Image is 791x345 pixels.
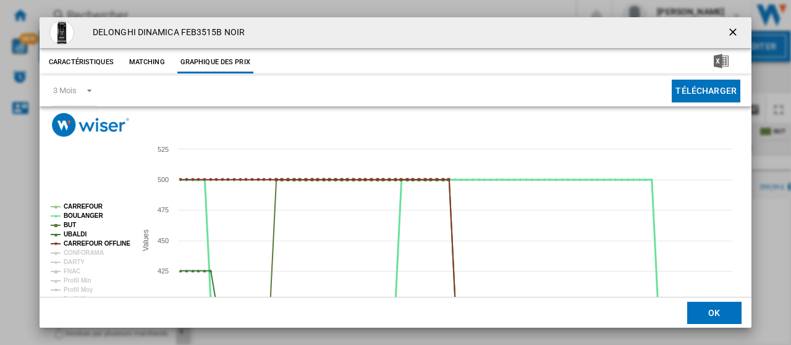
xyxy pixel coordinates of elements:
[46,51,117,73] button: Caractéristiques
[64,268,80,275] tspan: FNAC
[64,240,130,247] tspan: CARREFOUR OFFLINE
[687,302,742,324] button: OK
[727,26,742,41] ng-md-icon: getI18NText('BUTTONS.CLOSE_DIALOG')
[53,86,76,95] div: 3 Mois
[64,231,87,238] tspan: UBALDI
[158,146,169,153] tspan: 525
[49,20,74,45] img: G_708700_A.jpg
[158,267,169,275] tspan: 425
[158,237,169,244] tspan: 450
[120,51,174,73] button: Matching
[64,277,91,284] tspan: Profil Min
[64,212,103,219] tspan: BOULANGER
[64,286,93,293] tspan: Profil Moy
[694,51,748,73] button: Télécharger au format Excel
[177,51,253,73] button: Graphique des prix
[64,222,76,228] tspan: BUT
[64,259,85,265] tspan: DARTY
[87,27,245,39] h4: DELONGHI DINAMICA FEB3515B NOIR
[64,203,103,210] tspan: CARREFOUR
[158,206,169,214] tspan: 475
[40,17,751,328] md-dialog: Product popup
[52,113,129,137] img: logo_wiser_300x94.png
[714,54,729,69] img: excel-24x24.png
[722,20,747,45] button: getI18NText('BUTTONS.CLOSE_DIALOG')
[64,296,93,302] tspan: Profil Max
[142,230,150,251] tspan: Values
[64,249,104,256] tspan: CONFORAMA
[672,80,740,102] button: Télécharger
[158,176,169,183] tspan: 500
